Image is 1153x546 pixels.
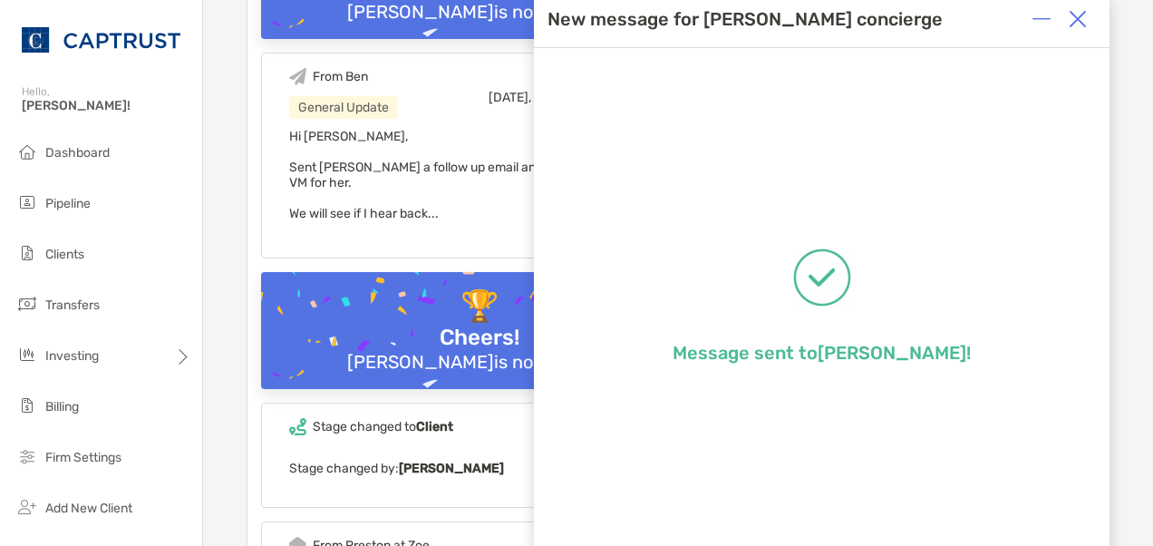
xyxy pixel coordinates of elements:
img: investing icon [16,344,38,366]
span: Hi [PERSON_NAME], Sent [PERSON_NAME] a follow up email and then called and left a VM for her. We ... [289,129,666,221]
img: billing icon [16,395,38,416]
span: Investing [45,348,99,364]
img: Event icon [289,68,306,85]
span: Transfers [45,297,100,313]
img: Close [1069,10,1087,28]
div: Cheers! [432,325,527,351]
span: Add New Client [45,501,132,516]
span: Clients [45,247,84,262]
span: Pipeline [45,196,91,211]
img: add_new_client icon [16,496,38,518]
img: Expand or collapse [1032,10,1051,28]
img: Event icon [289,418,306,435]
img: CAPTRUST Logo [22,7,180,73]
img: dashboard icon [16,141,38,162]
div: New message for [PERSON_NAME] concierge [547,8,943,30]
img: transfers icon [16,293,38,315]
img: firm-settings icon [16,445,38,467]
div: Stage changed to [313,419,453,434]
div: [PERSON_NAME] is now a [340,1,618,23]
span: Firm Settings [45,450,121,465]
img: clients icon [16,242,38,264]
b: Client [416,419,453,434]
p: Stage changed by: [289,457,669,480]
div: 🏆 [453,288,506,326]
div: From Ben [313,69,368,84]
img: Message successfully sent [793,249,851,307]
div: General Update [289,96,398,119]
div: [PERSON_NAME] is now a [340,351,618,373]
span: Billing [45,399,79,414]
img: pipeline icon [16,191,38,213]
span: [PERSON_NAME]! [22,98,191,113]
span: Dashboard [45,145,110,161]
b: [PERSON_NAME] [399,461,504,476]
span: [DATE], [489,90,531,105]
p: Message sent to [PERSON_NAME] ! [673,342,971,364]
